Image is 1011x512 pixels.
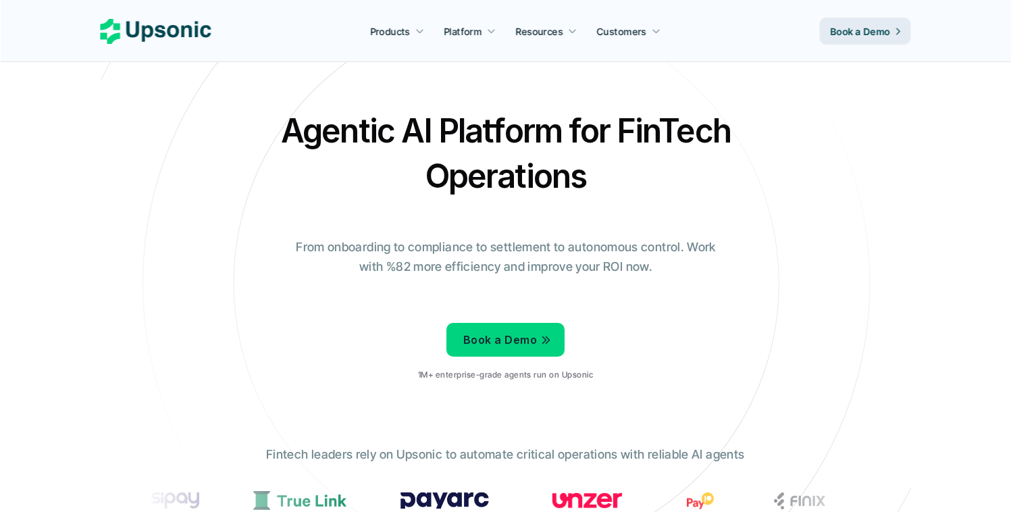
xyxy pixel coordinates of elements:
[516,24,563,39] p: Resources
[446,323,565,357] a: Book a Demo
[418,370,593,380] p: 1M+ enterprise-grade agents run on Upsonic
[463,330,537,350] p: Book a Demo
[286,238,725,277] p: From onboarding to compliance to settlement to autonomous control. Work with %82 more efficiency ...
[597,24,647,39] p: Customers
[965,466,997,498] iframe: Intercom live chat
[831,24,891,39] p: Book a Demo
[370,24,410,39] p: Products
[269,108,742,199] h2: Agentic AI Platform for FinTech Operations
[362,19,432,43] a: Products
[820,18,911,45] a: Book a Demo
[444,24,482,39] p: Platform
[266,445,744,465] p: Fintech leaders rely on Upsonic to automate critical operations with reliable AI agents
